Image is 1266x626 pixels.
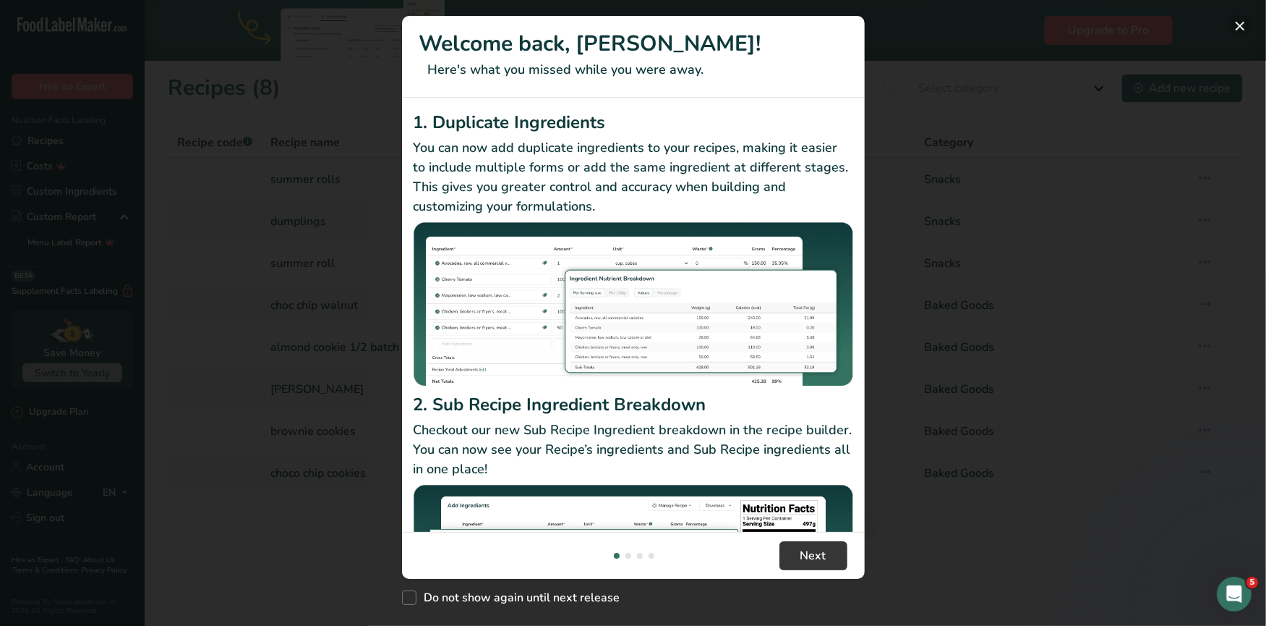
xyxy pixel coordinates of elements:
h2: 2. Sub Recipe Ingredient Breakdown [414,392,853,418]
h1: Welcome back, [PERSON_NAME]! [419,28,847,60]
button: Next [779,541,847,570]
span: 5 [1246,577,1258,588]
img: Duplicate Ingredients [414,222,853,386]
p: You can now add duplicate ingredients to your recipes, making it easier to include multiple forms... [414,138,853,216]
span: Do not show again until next release [416,591,620,605]
iframe: Intercom live chat [1217,577,1252,612]
h2: 1. Duplicate Ingredients [414,109,853,135]
span: Next [800,547,826,564]
p: Checkout our new Sub Recipe Ingredient breakdown in the recipe builder. You can now see your Reci... [414,420,853,479]
p: Here's what you missed while you were away. [419,60,847,80]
